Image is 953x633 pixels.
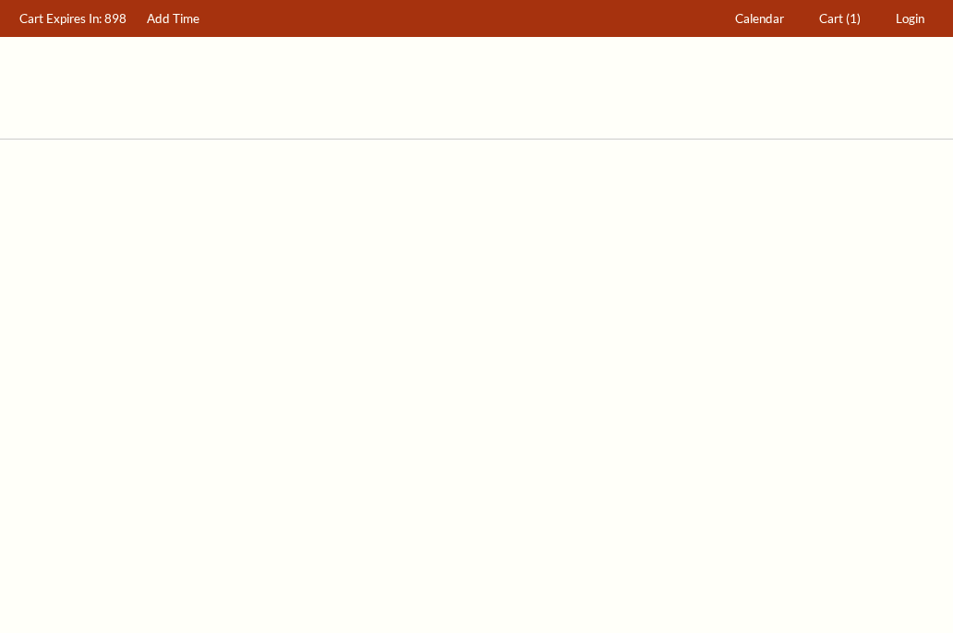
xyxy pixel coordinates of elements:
a: Calendar [727,1,793,37]
span: Cart [819,11,843,26]
a: Add Time [139,1,209,37]
a: Cart (1) [811,1,870,37]
span: Cart Expires In: [19,11,102,26]
span: Calendar [735,11,784,26]
span: (1) [846,11,861,26]
span: Login [896,11,924,26]
a: Login [887,1,934,37]
span: 898 [104,11,127,26]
